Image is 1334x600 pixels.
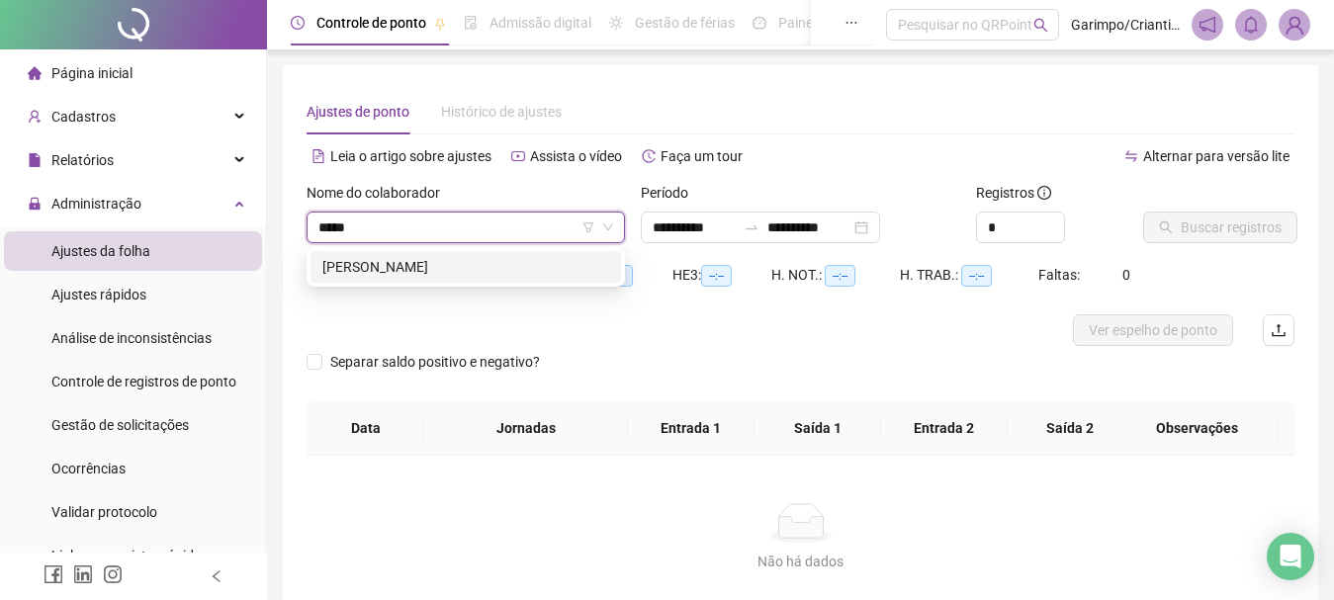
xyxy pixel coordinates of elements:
[51,287,146,302] span: Ajustes rápidos
[311,251,621,283] div: MANOEL GERMANO BESERRA
[51,65,133,81] span: Página inicial
[642,149,656,163] span: history
[1280,10,1309,40] img: 2226
[103,564,123,584] span: instagram
[1267,533,1314,580] div: Open Intercom Messenger
[51,504,157,520] span: Validar protocolo
[1124,149,1138,163] span: swap
[51,417,189,433] span: Gestão de solicitações
[1143,148,1290,164] span: Alternar para versão lite
[744,219,759,235] span: swap-right
[307,401,424,456] th: Data
[845,16,858,30] span: ellipsis
[28,153,42,167] span: file
[1122,267,1130,283] span: 0
[582,221,594,233] span: filter
[1199,16,1216,34] span: notification
[1037,186,1051,200] span: info-circle
[51,152,114,168] span: Relatórios
[900,264,1038,287] div: H. TRAB.:
[322,256,609,278] div: [PERSON_NAME]
[51,243,150,259] span: Ajustes da folha
[628,401,755,456] th: Entrada 1
[1033,18,1048,33] span: search
[330,551,1271,572] div: Não há dados
[28,197,42,211] span: lock
[1008,401,1134,456] th: Saída 2
[489,15,591,31] span: Admissão digital
[1143,212,1297,243] button: Buscar registros
[641,182,701,204] label: Período
[434,18,446,30] span: pushpin
[1073,314,1233,346] button: Ver espelho de ponto
[976,182,1051,204] span: Registros
[51,196,141,212] span: Administração
[291,16,305,30] span: clock-circle
[778,15,855,31] span: Painel do DP
[961,265,992,287] span: --:--
[661,148,743,164] span: Faça um tour
[602,221,614,233] span: down
[530,148,622,164] span: Assista o vídeo
[441,104,562,120] span: Histórico de ajustes
[771,264,900,287] div: H. NOT.:
[1242,16,1260,34] span: bell
[28,110,42,124] span: user-add
[322,351,548,373] span: Separar saldo positivo e negativo?
[210,569,223,583] span: left
[511,149,525,163] span: youtube
[609,16,623,30] span: sun
[51,109,116,125] span: Cadastros
[73,564,93,584] span: linkedin
[51,461,126,476] span: Ocorrências
[464,16,478,30] span: file-done
[51,548,202,563] span: Link para registro rápido
[1132,417,1262,439] span: Observações
[307,182,453,204] label: Nome do colaborador
[28,66,42,80] span: home
[881,401,1008,456] th: Entrada 2
[424,401,628,456] th: Jornadas
[672,264,771,287] div: HE 3:
[744,219,759,235] span: to
[635,15,735,31] span: Gestão de férias
[1271,322,1287,338] span: upload
[1038,267,1083,283] span: Faltas:
[753,16,766,30] span: dashboard
[51,374,236,389] span: Controle de registros de ponto
[755,401,881,456] th: Saída 1
[316,15,426,31] span: Controle de ponto
[311,149,325,163] span: file-text
[1116,401,1278,456] th: Observações
[307,104,409,120] span: Ajustes de ponto
[701,265,732,287] span: --:--
[51,330,212,346] span: Análise de inconsistências
[825,265,855,287] span: --:--
[44,564,63,584] span: facebook
[330,148,491,164] span: Leia o artigo sobre ajustes
[1071,14,1180,36] span: Garimpo/Criantili - O GARIMPO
